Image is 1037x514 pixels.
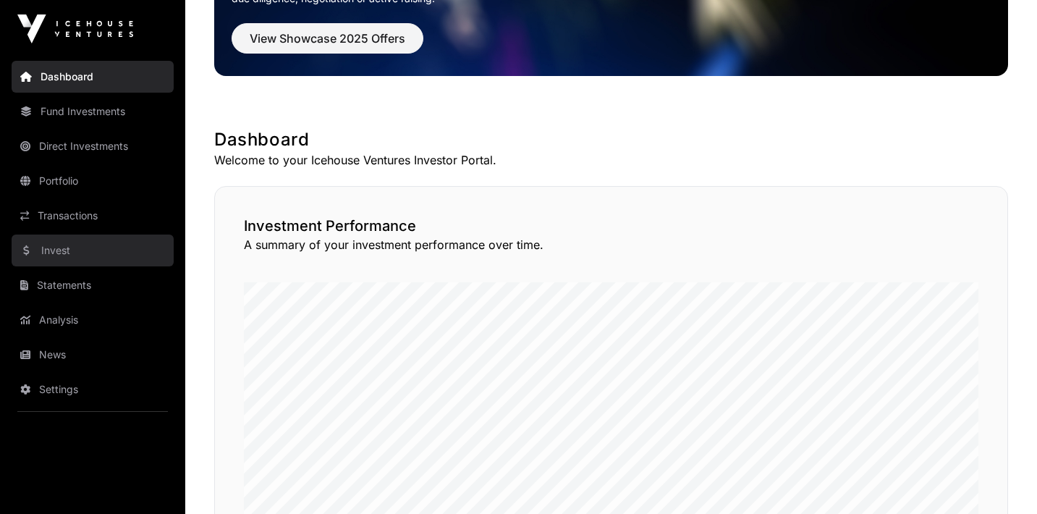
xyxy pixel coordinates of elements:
a: Direct Investments [12,130,174,162]
img: Icehouse Ventures Logo [17,14,133,43]
p: Welcome to your Icehouse Ventures Investor Portal. [214,151,1008,169]
a: Dashboard [12,61,174,93]
button: View Showcase 2025 Offers [232,23,423,54]
a: View Showcase 2025 Offers [232,38,423,52]
a: Fund Investments [12,96,174,127]
a: Statements [12,269,174,301]
h2: Investment Performance [244,216,978,236]
a: Analysis [12,304,174,336]
iframe: Chat Widget [965,445,1037,514]
a: Settings [12,374,174,405]
a: Invest [12,235,174,266]
a: News [12,339,174,371]
a: Portfolio [12,165,174,197]
h1: Dashboard [214,128,1008,151]
a: Transactions [12,200,174,232]
p: A summary of your investment performance over time. [244,236,978,253]
span: View Showcase 2025 Offers [250,30,405,47]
